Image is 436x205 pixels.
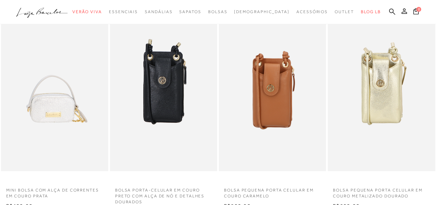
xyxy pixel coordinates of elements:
[220,11,325,170] img: BOLSA PEQUENA PORTA CELULAR EM COURO CARAMELO
[234,9,290,14] span: [DEMOGRAPHIC_DATA]
[179,6,201,18] a: categoryNavScreenReaderText
[411,8,421,17] button: 0
[296,6,328,18] a: categoryNavScreenReaderText
[335,6,354,18] a: categoryNavScreenReaderText
[110,183,217,205] a: BOLSA PORTA-CELULAR EM COURO PRETO COM ALÇA DE NÓ E DETALHES DOURADOS
[179,9,201,14] span: Sapatos
[2,11,108,170] img: MINI BOLSA COM ALÇA DE CORRENTES EM COURO PRATA
[361,6,381,18] a: BLOG LB
[220,11,325,170] a: BOLSA PEQUENA PORTA CELULAR EM COURO CARAMELO BOLSA PEQUENA PORTA CELULAR EM COURO CARAMELO
[145,6,172,18] a: categoryNavScreenReaderText
[111,11,216,170] img: BOLSA PORTA-CELULAR EM COURO PRETO COM ALÇA DE NÓ E DETALHES DOURADOS
[111,11,216,170] a: BOLSA PORTA-CELULAR EM COURO PRETO COM ALÇA DE NÓ E DETALHES DOURADOS BOLSA PORTA-CELULAR EM COUR...
[109,6,138,18] a: categoryNavScreenReaderText
[145,9,172,14] span: Sandálias
[1,183,108,199] a: MINI BOLSA COM ALÇA DE CORRENTES EM COURO PRATA
[361,9,381,14] span: BLOG LB
[234,6,290,18] a: noSubCategoriesText
[109,9,138,14] span: Essenciais
[416,7,421,12] span: 0
[296,9,328,14] span: Acessórios
[328,183,435,199] a: BOLSA PEQUENA PORTA CELULAR EM COURO METALIZADO DOURADO
[208,9,227,14] span: Bolsas
[328,11,434,170] a: BOLSA PEQUENA PORTA CELULAR EM COURO METALIZADO DOURADO BOLSA PEQUENA PORTA CELULAR EM COURO META...
[219,183,326,199] a: BOLSA PEQUENA PORTA CELULAR EM COURO CARAMELO
[2,11,108,170] a: MINI BOLSA COM ALÇA DE CORRENTES EM COURO PRATA MINI BOLSA COM ALÇA DE CORRENTES EM COURO PRATA
[72,9,102,14] span: Verão Viva
[72,6,102,18] a: categoryNavScreenReaderText
[335,9,354,14] span: Outlet
[328,11,434,170] img: BOLSA PEQUENA PORTA CELULAR EM COURO METALIZADO DOURADO
[208,6,227,18] a: categoryNavScreenReaderText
